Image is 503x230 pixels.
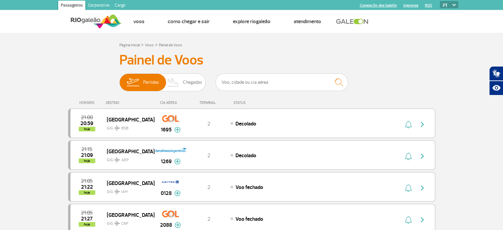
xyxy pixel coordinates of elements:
span: hoje [79,127,95,131]
img: sino-painel-voo.svg [405,120,412,128]
img: slider-desembarque [164,74,183,91]
span: [GEOGRAPHIC_DATA] [107,147,149,156]
span: 2 [207,184,210,191]
a: Corporativo [85,1,112,11]
a: > [141,41,144,48]
button: Abrir recursos assistivos. [489,81,503,95]
div: HORÁRIO [70,101,106,105]
span: 2025-09-28 21:05:00 [81,179,93,183]
img: mais-info-painel-voo.svg [175,222,181,228]
span: GIG [107,185,149,195]
span: Voo fechado [235,216,263,222]
div: DESTINO [106,101,154,105]
img: mais-info-painel-voo.svg [174,159,181,164]
span: [GEOGRAPHIC_DATA] [107,179,149,187]
img: sino-painel-voo.svg [405,216,412,224]
div: CIA AÉREA [154,101,187,105]
a: Painel de Voos [159,43,182,48]
span: 2025-09-28 21:05:00 [81,210,93,215]
img: destiny_airplane.svg [114,221,120,226]
a: Passageiros [58,1,85,11]
span: 2025-09-28 21:00:00 [81,115,93,120]
img: destiny_airplane.svg [114,189,120,194]
img: destiny_airplane.svg [114,125,120,131]
a: Voos [133,18,145,25]
input: Voo, cidade ou cia aérea [216,73,348,91]
span: 2025-09-28 21:15:00 [81,147,92,152]
span: BSB [121,125,128,131]
a: Explore RIOgaleão [233,18,271,25]
span: GIG [107,122,149,131]
span: 2025-09-28 21:22:29 [81,185,93,189]
div: TERMINAL [187,101,230,105]
img: sino-painel-voo.svg [405,152,412,160]
a: Compra On-line GaleOn [360,3,397,8]
img: seta-direita-painel-voo.svg [418,120,426,128]
span: 2025-09-28 20:59:00 [80,121,93,126]
span: Decolado [235,152,256,159]
span: hoje [79,159,95,163]
a: RQS [425,3,432,8]
span: [GEOGRAPHIC_DATA] [107,210,149,219]
img: seta-direita-painel-voo.svg [418,216,426,224]
span: Partidas [143,74,159,91]
span: 2025-09-28 21:27:00 [81,216,93,221]
img: destiny_airplane.svg [114,157,120,162]
span: hoje [79,222,95,227]
span: 2088 [160,221,172,229]
h3: Painel de Voos [119,52,384,69]
span: CNF [121,221,128,227]
span: 1269 [161,158,172,165]
span: 2025-09-28 21:09:11 [81,153,93,158]
a: Imprensa [403,3,418,8]
img: mais-info-painel-voo.svg [174,190,181,196]
span: Chegadas [183,74,202,91]
a: Página Inicial [119,43,140,48]
a: > [155,41,157,48]
span: IAH [121,189,128,195]
img: seta-direita-painel-voo.svg [418,184,426,192]
span: Voo fechado [235,184,263,191]
img: sino-painel-voo.svg [405,184,412,192]
span: GIG [107,154,149,163]
button: Abrir tradutor de língua de sinais. [489,66,503,81]
a: Atendimento [294,18,321,25]
span: Decolado [235,120,256,127]
img: seta-direita-painel-voo.svg [418,152,426,160]
span: GIG [107,217,149,227]
a: Voos [145,43,154,48]
img: mais-info-painel-voo.svg [174,127,181,133]
span: 0128 [161,189,172,197]
span: [GEOGRAPHIC_DATA] [107,115,149,124]
span: 2 [207,152,210,159]
img: slider-embarque [122,74,143,91]
div: STATUS [230,101,284,105]
span: AEP [121,157,129,163]
a: Cargo [112,1,128,11]
a: Como chegar e sair [168,18,210,25]
span: 1695 [161,126,172,134]
div: Plugin de acessibilidade da Hand Talk. [489,66,503,95]
span: 2 [207,120,210,127]
span: 2 [207,216,210,222]
span: hoje [79,190,95,195]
